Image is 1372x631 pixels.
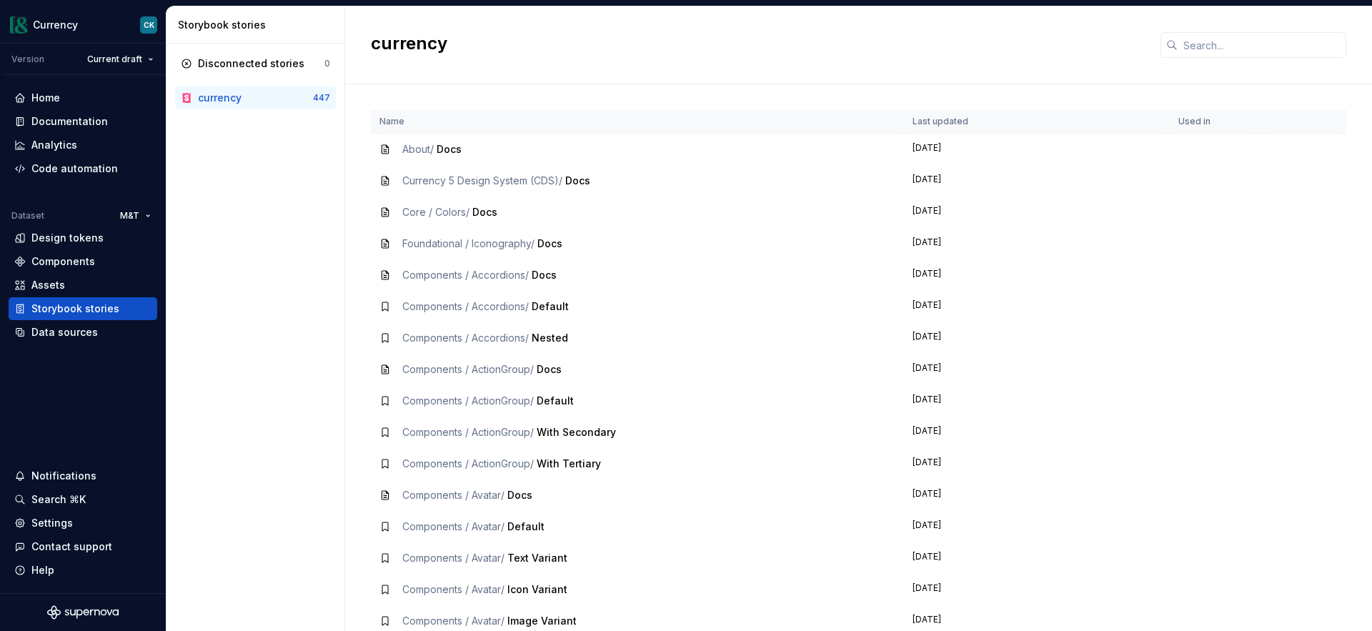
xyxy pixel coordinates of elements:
[402,457,534,469] span: Components / ActionGroup /
[31,563,54,577] div: Help
[31,162,118,176] div: Code automation
[537,394,574,407] span: Default
[507,552,567,564] span: Text Variant
[904,134,1170,166] td: [DATE]
[81,49,160,69] button: Current draft
[402,583,504,595] span: Components / Avatar /
[31,254,95,269] div: Components
[532,300,569,312] span: Default
[904,322,1170,354] td: [DATE]
[904,511,1170,542] td: [DATE]
[904,354,1170,385] td: [DATE]
[3,9,163,40] button: CurrencyCK
[31,516,73,530] div: Settings
[904,197,1170,228] td: [DATE]
[532,269,557,281] span: Docs
[9,297,157,320] a: Storybook stories
[537,237,562,249] span: Docs
[9,134,157,156] a: Analytics
[402,237,535,249] span: Foundational / Iconography /
[402,300,529,312] span: Components / Accordions /
[371,32,1143,55] h2: currency
[9,488,157,511] button: Search ⌘K
[402,615,504,627] span: Components / Avatar /
[31,278,65,292] div: Assets
[904,574,1170,605] td: [DATE]
[114,206,157,226] button: M&T
[9,559,157,582] button: Help
[9,464,157,487] button: Notifications
[175,86,336,109] a: currency447
[904,259,1170,291] td: [DATE]
[9,250,157,273] a: Components
[31,231,104,245] div: Design tokens
[324,58,330,69] div: 0
[9,86,157,109] a: Home
[402,552,504,564] span: Components / Avatar /
[565,174,590,187] span: Docs
[904,228,1170,259] td: [DATE]
[904,165,1170,197] td: [DATE]
[9,321,157,344] a: Data sources
[1170,110,1261,134] th: Used in
[532,332,568,344] span: Nested
[9,110,157,133] a: Documentation
[507,583,567,595] span: Icon Variant
[47,605,119,620] svg: Supernova Logo
[31,91,60,105] div: Home
[11,54,44,65] div: Version
[31,469,96,483] div: Notifications
[198,91,242,105] div: currency
[402,143,434,155] span: About /
[437,143,462,155] span: Docs
[9,274,157,297] a: Assets
[402,332,529,344] span: Components / Accordions /
[904,291,1170,322] td: [DATE]
[1178,32,1346,58] input: Search...
[120,210,139,222] span: M&T
[537,363,562,375] span: Docs
[402,520,504,532] span: Components / Avatar /
[402,363,534,375] span: Components / ActionGroup /
[33,18,78,32] div: Currency
[402,489,504,501] span: Components / Avatar /
[904,542,1170,574] td: [DATE]
[87,54,142,65] span: Current draft
[31,492,86,507] div: Search ⌘K
[402,394,534,407] span: Components / ActionGroup /
[904,385,1170,417] td: [DATE]
[178,18,339,32] div: Storybook stories
[371,110,904,134] th: Name
[507,489,532,501] span: Docs
[402,269,529,281] span: Components / Accordions /
[507,520,545,532] span: Default
[31,540,112,554] div: Contact support
[402,206,469,218] span: Core / Colors /
[31,325,98,339] div: Data sources
[402,426,534,438] span: Components / ActionGroup /
[198,56,304,71] div: Disconnected stories
[537,426,616,438] span: With Secondary
[31,114,108,129] div: Documentation
[402,174,562,187] span: Currency 5 Design System (CDS) /
[31,302,119,316] div: Storybook stories
[11,210,44,222] div: Dataset
[9,512,157,535] a: Settings
[472,206,497,218] span: Docs
[10,16,27,34] img: 77b064d8-59cc-4dbd-8929-60c45737814c.png
[904,448,1170,480] td: [DATE]
[175,52,336,75] a: Disconnected stories0
[507,615,577,627] span: Image Variant
[537,457,601,469] span: With Tertiary
[31,138,77,152] div: Analytics
[9,227,157,249] a: Design tokens
[904,417,1170,448] td: [DATE]
[313,92,330,104] div: 447
[9,535,157,558] button: Contact support
[904,110,1170,134] th: Last updated
[904,480,1170,511] td: [DATE]
[9,157,157,180] a: Code automation
[144,19,154,31] div: CK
